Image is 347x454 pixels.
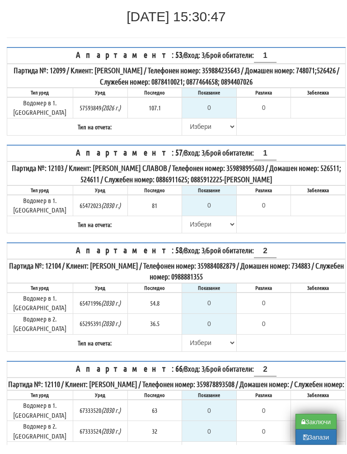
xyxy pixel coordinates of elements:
span: Вход: 3 [184,255,205,264]
th: Уред [73,195,127,204]
b: Тип на отчета: [78,230,112,238]
th: Забележка [291,195,346,204]
th: Последно [127,195,182,204]
span: Вход: 3 [184,60,205,69]
h2: [DATE] 15:30:47 [7,19,346,33]
div: Партида №: 12104 / Клиент: [PERSON_NAME] / Телефонен номер: 359884082879 / Домашен номер: 734883 ... [8,270,345,292]
th: Показание [182,97,237,107]
td: 67333520 [73,409,127,430]
b: Тип на отчета: [78,132,112,140]
button: Заключи [295,423,337,439]
th: Разлика [236,293,291,302]
i: Метрологична годност до 2030г. [101,329,121,337]
th: Забележка [291,293,346,302]
span: 32 [152,436,157,445]
th: Последно [127,400,182,409]
th: Разлика [236,195,291,204]
th: Уред [73,400,127,409]
div: Партида №: 12110 / Клиент: [PERSON_NAME] / Телефонен номер: 359878893508 / Домашен номер: / Служе... [8,388,345,399]
th: / / [7,252,346,269]
span: Брой обитатели: [206,157,277,166]
span: 54.8 [150,308,159,317]
th: Разлика [236,400,291,409]
span: Брой обитатели: [206,255,277,264]
th: Тип уред [7,293,73,302]
th: / / [7,57,346,73]
td: Водомер в 1.[GEOGRAPHIC_DATA] [7,107,73,128]
th: / / [7,371,346,387]
td: 65471996 [73,302,127,323]
button: Запази [295,439,337,454]
td: 67333524 [73,430,127,451]
td: Водомер в 2.[GEOGRAPHIC_DATA] [7,323,73,344]
span: Вход: 3 [184,374,205,383]
div: Партида №: 12099 / Клиент: [PERSON_NAME] / Телефонен номер: 359884235643 / Домашен номер: 748071;... [8,74,345,96]
th: Показание [182,195,237,204]
td: 65472023 [73,204,127,225]
th: Тип уред [7,195,73,204]
span: Брой обитатели: [206,374,277,383]
i: Метрологична годност до 2026г. [101,113,121,121]
span: Апартамент: 66 [76,373,183,383]
td: Водомер в 1.[GEOGRAPHIC_DATA] [7,204,73,225]
th: Тип уред [7,400,73,409]
b: Тип на отчета: [78,348,112,356]
i: Метрологична годност до 2030г. [101,416,121,424]
span: 36.5 [150,329,159,337]
th: Уред [73,293,127,302]
th: Показание [182,400,237,409]
span: 81 [152,211,157,219]
i: Метрологична годност до 2030г. [101,211,121,219]
td: Водомер в 1.[GEOGRAPHIC_DATA] [7,409,73,430]
span: 107.1 [149,113,161,121]
th: Разлика [236,97,291,107]
i: Метрологична годност до 2030г. [101,436,121,445]
span: 63 [152,416,157,424]
span: Апартамент: 57 [76,156,183,167]
div: Партида №: 12103 / Клиент: [PERSON_NAME] СЛАВОВ / Телефонен номер: 359898995603 / Домашен номер: ... [8,172,345,194]
th: / / [7,155,346,171]
th: Последно [127,293,182,302]
th: Забележка [291,97,346,107]
span: Апартамент: 58 [76,254,183,265]
th: Показание [182,293,237,302]
th: Забележка [291,400,346,409]
i: Метрологична годност до 2030г. [101,308,121,317]
span: Брой обитатели: [206,60,277,69]
td: 65295391 [73,323,127,344]
th: Тип уред [7,97,73,107]
td: Водомер в 1.[GEOGRAPHIC_DATA] [7,302,73,323]
span: Апартамент: 53 [76,59,183,69]
span: Вход: 3 [184,157,205,166]
td: Водомер в 2.[GEOGRAPHIC_DATA] [7,430,73,451]
th: Уред [73,97,127,107]
th: Последно [127,97,182,107]
td: 57593849 [73,107,127,128]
